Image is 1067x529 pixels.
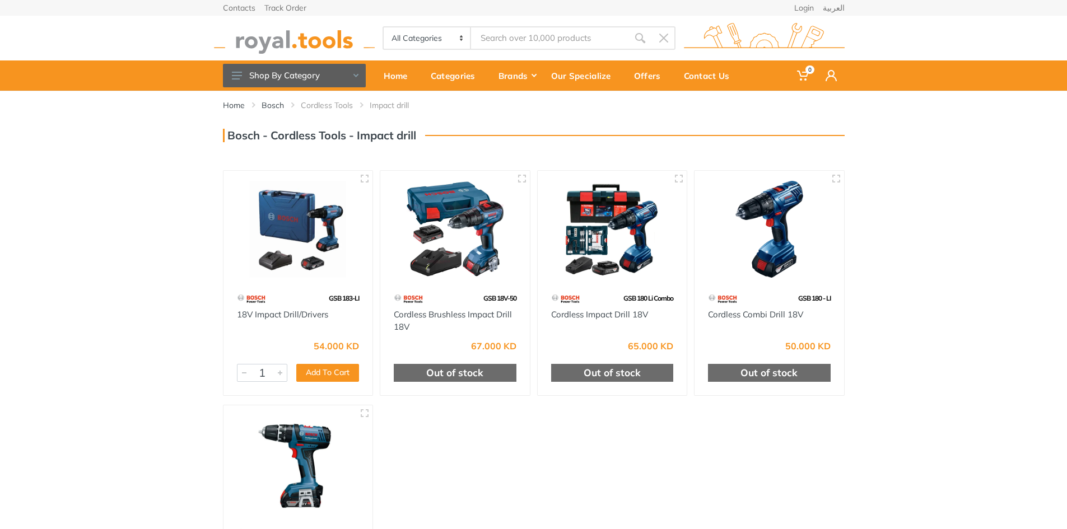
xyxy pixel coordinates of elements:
a: Cordless Tools [301,100,353,111]
a: Offers [626,60,676,91]
a: 0 [789,60,818,91]
div: Out of stock [708,364,831,382]
div: 50.000 KD [785,341,831,350]
span: GSB 180 Li Combo [623,294,673,302]
div: Contact Us [676,64,745,87]
input: Site search [471,26,628,50]
span: 0 [805,65,814,74]
div: Out of stock [394,364,516,382]
img: Royal Tools - Cordless Combi Drill 18V [234,415,363,512]
a: Contacts [223,4,255,12]
div: 65.000 KD [628,341,673,350]
div: 67.000 KD [471,341,516,350]
button: Add To Cart [296,364,359,382]
span: GSB 183-LI [329,294,359,302]
select: Category [384,27,472,49]
a: Home [223,100,245,111]
div: Out of stock [551,364,674,382]
a: Cordless Brushless Impact Drill 18V [394,309,512,333]
img: Royal Tools - Cordless Impact Drill 18V [548,181,677,278]
button: Shop By Category [223,64,366,87]
div: Brands [491,64,543,87]
div: 54.000 KD [314,341,359,350]
a: Contact Us [676,60,745,91]
img: 55.webp [708,289,738,308]
a: Categories [423,60,491,91]
img: royal.tools Logo [684,23,845,54]
div: Categories [423,64,491,87]
div: Our Specialize [543,64,626,87]
img: Royal Tools - Cordless Brushless Impact Drill 18V [390,181,520,278]
h3: Bosch - Cordless Tools - Impact drill [223,129,416,142]
nav: breadcrumb [223,100,845,111]
div: Offers [626,64,676,87]
li: Impact drill [370,100,426,111]
img: Royal Tools - Cordless Combi Drill 18V [705,181,834,278]
img: 55.webp [237,289,267,308]
img: Royal Tools - 18V Impact Drill/Drivers [234,181,363,278]
a: Cordless Impact Drill 18V [551,309,648,320]
img: 55.webp [551,289,581,308]
a: Home [376,60,423,91]
img: royal.tools Logo [214,23,375,54]
img: 55.webp [394,289,423,308]
span: GSB 180 - LI [798,294,831,302]
a: Track Order [264,4,306,12]
a: Our Specialize [543,60,626,91]
a: Bosch [262,100,284,111]
a: Cordless Combi Drill 18V [708,309,803,320]
a: Login [794,4,814,12]
div: Home [376,64,423,87]
a: العربية [823,4,845,12]
span: GSB 18V-50 [483,294,516,302]
a: 18V Impact Drill/Drivers [237,309,328,320]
